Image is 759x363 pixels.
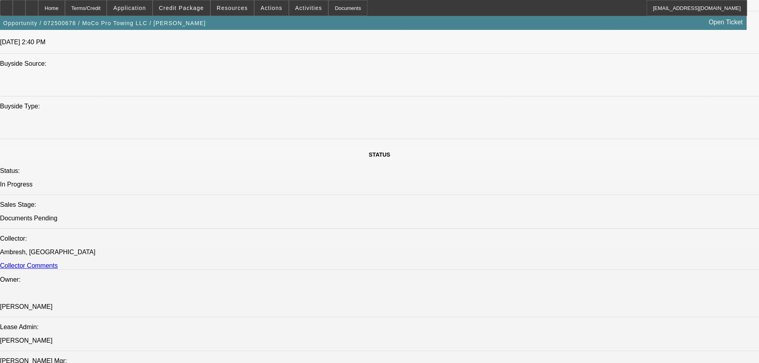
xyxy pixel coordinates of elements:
button: Application [107,0,152,16]
button: Credit Package [153,0,210,16]
button: Actions [255,0,288,16]
span: Activities [295,5,322,11]
span: Actions [261,5,282,11]
button: Resources [211,0,254,16]
span: Credit Package [159,5,204,11]
span: Opportunity / 072500678 / MoCo Pro Towing LLC / [PERSON_NAME] [3,20,206,26]
span: STATUS [369,151,390,158]
a: Open Ticket [706,16,746,29]
span: Resources [217,5,248,11]
button: Activities [289,0,328,16]
span: Application [113,5,146,11]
